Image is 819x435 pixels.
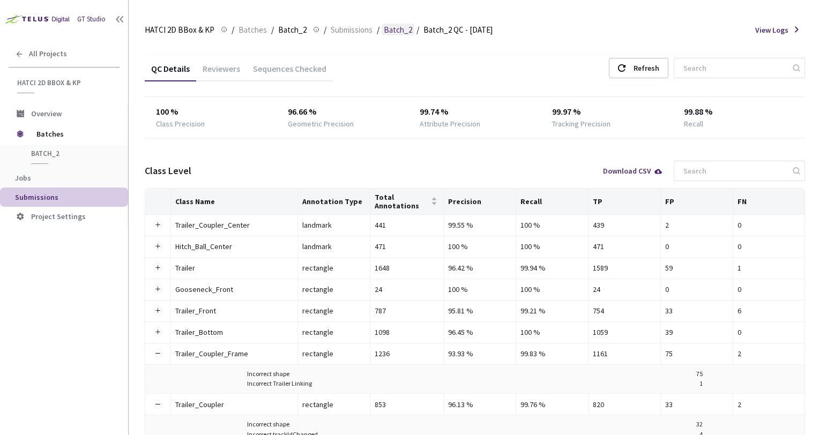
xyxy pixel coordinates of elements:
a: Batches [236,24,269,35]
div: 99.21 % [520,305,584,317]
div: 96.13 % [448,399,511,410]
div: 0 [738,219,800,231]
th: Class Name [171,189,298,215]
div: 100 % [448,283,511,295]
div: Gooseneck_Front [175,283,293,295]
span: HATCI 2D BBox & KP [145,24,214,36]
div: landmark [302,219,366,231]
div: Class Level [145,164,191,178]
div: 99.83 % [520,348,584,359]
th: Total Annotations [370,189,443,215]
div: GT Studio [77,14,106,25]
div: Trailer [175,262,293,274]
div: Reviewers [196,63,247,81]
th: TP [589,189,661,215]
div: 441 [375,219,438,231]
button: Collapse row [153,400,162,408]
div: 59 [665,262,728,274]
th: FP [661,189,733,215]
div: Trailer_Bottom [175,326,293,338]
div: Incorrect Trailer Linking [247,379,312,389]
div: 754 [593,305,656,317]
div: 95.81 % [448,305,511,317]
div: 100 % [448,241,511,252]
div: Tracking Precision [552,118,610,129]
span: All Projects [29,49,67,58]
span: Jobs [15,173,31,183]
div: 820 [593,399,656,410]
span: Total Annotations [375,193,428,210]
span: Submissions [15,192,58,202]
div: 24 [593,283,656,295]
div: Recall [684,118,703,129]
div: 471 [593,241,656,252]
div: 1 [738,262,800,274]
th: FN [733,189,805,215]
div: 99.76 % [520,399,584,410]
div: Incorrect shape [247,369,289,379]
div: rectangle [302,262,366,274]
span: Batch_2 [31,149,110,158]
div: 75 [665,348,728,359]
span: Submissions [331,24,373,36]
div: rectangle [302,326,366,338]
li: / [271,24,274,36]
div: rectangle [302,348,366,359]
div: QC Details [145,63,196,81]
div: 32 [696,419,703,430]
span: Batch_2 QC - [DATE] [423,24,493,36]
div: 1 [699,379,703,389]
div: 33 [665,305,728,317]
a: Submissions [329,24,375,35]
div: 1161 [593,348,656,359]
div: Refresh [634,58,659,78]
div: 100 % [520,283,584,295]
li: / [324,24,326,36]
button: Expand row [153,306,162,315]
div: 100 % [520,326,584,338]
div: 96.42 % [448,262,511,274]
div: 33 [665,399,728,410]
th: Precision [444,189,516,215]
div: 93.93 % [448,348,511,359]
div: 0 [665,283,728,295]
span: Batches [239,24,267,36]
div: Trailer_Coupler [175,399,293,410]
div: rectangle [302,399,366,410]
a: Batch_2 [382,24,414,35]
div: 0 [738,326,800,338]
span: Overview [31,109,62,118]
div: Sequences Checked [247,63,333,81]
input: Search [677,161,791,181]
div: Hitch_Ball_Center [175,241,293,252]
span: Batch_2 [384,24,412,36]
div: 99.94 % [520,262,584,274]
button: Expand row [153,242,162,251]
button: Expand row [153,328,162,336]
div: 2 [738,348,800,359]
div: Incorrect shape [247,419,289,430]
div: 1098 [375,326,438,338]
div: 99.97 % [552,106,662,118]
div: 0 [738,283,800,295]
div: Geometric Precision [288,118,354,129]
div: 100 % [520,219,584,231]
div: 6 [738,305,800,317]
div: 0 [738,241,800,252]
div: landmark [302,241,366,252]
div: 0 [665,241,728,252]
th: Annotation Type [298,189,371,215]
span: Batches [36,123,110,145]
div: Attribute Precision [420,118,480,129]
button: Expand row [153,285,162,294]
div: 1589 [593,262,656,274]
div: 1059 [593,326,656,338]
div: 100 % [520,241,584,252]
div: 39 [665,326,728,338]
div: 2 [665,219,728,231]
div: 787 [375,305,438,317]
div: 2 [738,399,800,410]
span: HATCI 2D BBox & KP [17,78,113,87]
li: / [232,24,234,36]
span: Project Settings [31,212,86,221]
